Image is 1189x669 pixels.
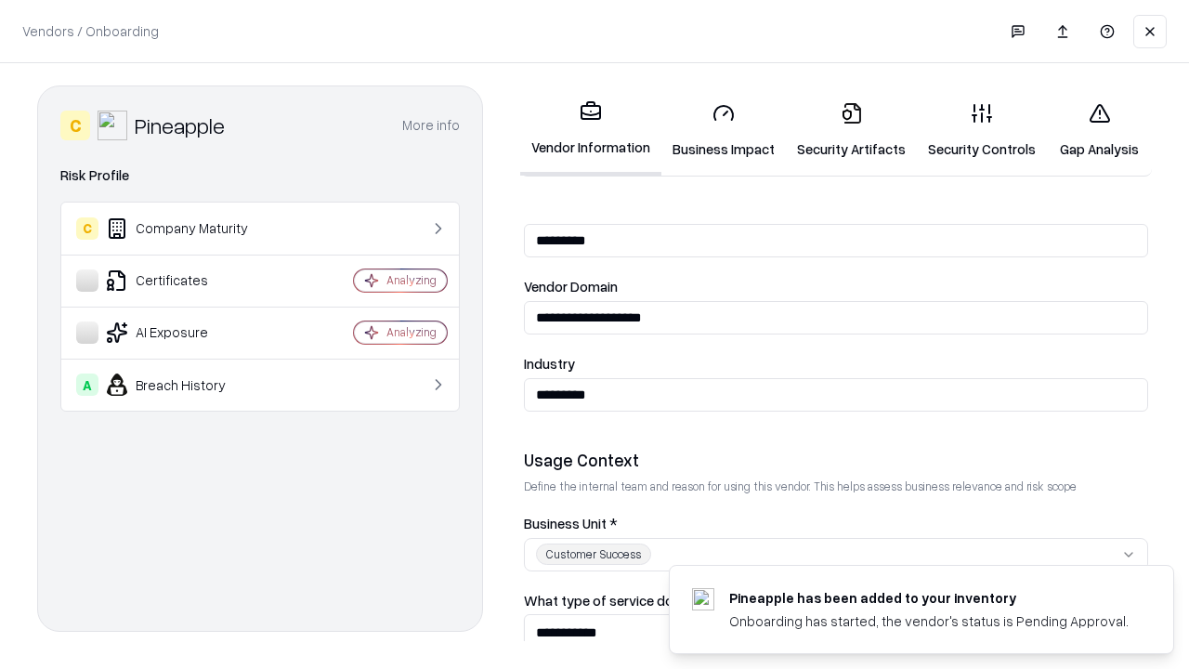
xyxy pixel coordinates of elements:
[520,85,661,176] a: Vendor Information
[76,269,298,292] div: Certificates
[135,111,225,140] div: Pineapple
[76,374,98,396] div: A
[60,111,90,140] div: C
[60,164,460,187] div: Risk Profile
[402,109,460,142] button: More info
[76,217,98,240] div: C
[386,272,437,288] div: Analyzing
[729,588,1129,608] div: Pineapple has been added to your inventory
[524,479,1148,494] p: Define the internal team and reason for using this vendor. This helps assess business relevance a...
[524,357,1148,371] label: Industry
[76,374,298,396] div: Breach History
[524,538,1148,571] button: Customer Success
[524,517,1148,531] label: Business Unit *
[76,321,298,344] div: AI Exposure
[1047,87,1152,174] a: Gap Analysis
[76,217,298,240] div: Company Maturity
[524,280,1148,294] label: Vendor Domain
[22,21,159,41] p: Vendors / Onboarding
[386,324,437,340] div: Analyzing
[917,87,1047,174] a: Security Controls
[536,544,651,565] div: Customer Success
[524,449,1148,471] div: Usage Context
[98,111,127,140] img: Pineapple
[786,87,917,174] a: Security Artifacts
[729,611,1129,631] div: Onboarding has started, the vendor's status is Pending Approval.
[524,594,1148,608] label: What type of service does the vendor provide? *
[692,588,714,610] img: pineappleenergy.com
[661,87,786,174] a: Business Impact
